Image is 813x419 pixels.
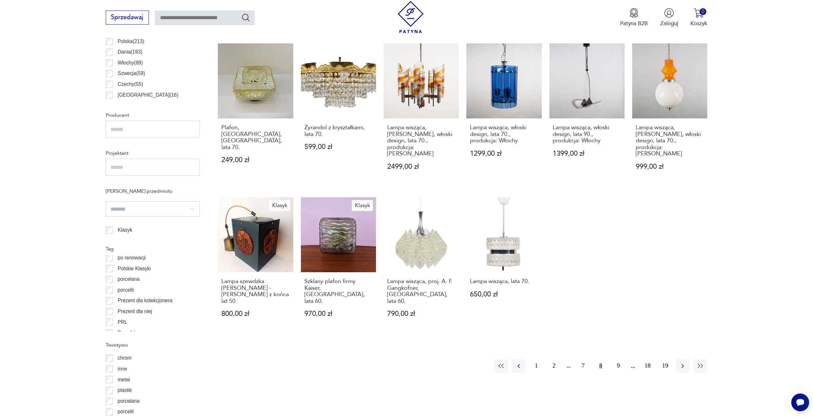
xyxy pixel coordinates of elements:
[118,254,146,262] p: po renowacji
[241,13,250,22] button: Szukaj
[118,386,132,394] p: plastik
[387,311,456,317] p: 790,00 zł
[387,278,456,304] h3: Lampa wisząca, proj. A. F. Gangkofner, [GEOGRAPHIC_DATA], lata 60.
[304,311,373,317] p: 970,00 zł
[636,124,704,157] h3: Lampa wisząca, [PERSON_NAME], włoski design, lata 70., produkcja: [PERSON_NAME]
[700,8,706,15] div: 0
[304,278,373,304] h3: Szklany plafon firmy Kaiser, [GEOGRAPHIC_DATA], lata 60.
[304,124,373,138] h3: Żyrandol z kryształkami, lata 70.
[547,359,561,373] button: 2
[221,124,290,151] h3: Plafon, [GEOGRAPHIC_DATA], [GEOGRAPHIC_DATA], lata 70.
[529,359,543,373] button: 1
[658,359,672,373] button: 19
[660,8,678,27] button: Zaloguj
[118,318,127,326] p: PRL
[118,307,152,316] p: Prezent dla niej
[221,278,290,304] h3: Lampa szewdzka [PERSON_NAME] - [PERSON_NAME] z końca lat 50.
[387,124,456,157] h3: Lampa wisząca, [PERSON_NAME], włoski design, lata 70., produkcja: [PERSON_NAME]
[118,408,134,416] p: porcelit
[118,265,151,273] p: Polskie Klasyki
[660,20,678,27] p: Zaloguj
[466,43,541,185] a: Lampa wisząca, włoski design, lata 70., produkcja: WłochyLampa wisząca, włoski design, lata 70., ...
[118,37,144,46] p: Polska ( 213 )
[118,296,172,305] p: Prezent dla kolekcjonera
[632,43,707,185] a: Lampa wisząca, szkło Murano, włoski design, lata 70., produkcja: MazzegaLampa wisząca, [PERSON_NA...
[118,101,178,110] p: [GEOGRAPHIC_DATA] ( 15 )
[384,197,459,332] a: Lampa wisząca, proj. A. F. Gangkofner, Niemcy, lata 60.Lampa wisząca, proj. A. F. Gangkofner, [GE...
[118,80,143,88] p: Czechy ( 55 )
[106,149,200,157] p: Projektant
[470,291,538,298] p: 650,00 zł
[690,8,707,27] button: 0Koszyk
[594,359,608,373] button: 8
[118,69,145,78] p: Szwecja ( 59 )
[470,278,538,285] h3: Lampa wisząca, lata 70.
[791,393,809,411] iframe: Smartsupp widget button
[629,8,639,18] img: Ikona medalu
[611,359,625,373] button: 9
[106,15,149,20] a: Sprzedawaj
[118,226,132,234] p: Klasyk
[690,20,707,27] p: Koszyk
[118,59,143,67] p: Włochy ( 89 )
[118,397,140,405] p: porcelana
[395,1,427,33] img: Patyna - sklep z meblami i dekoracjami vintage
[636,163,704,170] p: 999,00 zł
[118,286,134,294] p: porcelit
[118,376,130,384] p: metal
[387,163,456,170] p: 2499,00 zł
[106,245,200,253] p: Tag
[576,359,590,373] button: 7
[553,150,621,157] p: 1399,00 zł
[118,329,139,337] p: Pruszków
[304,144,373,150] p: 599,00 zł
[553,124,621,144] h3: Lampa wisząca, włoski design, lata 90., produkcja: Włochy
[620,20,648,27] p: Patyna B2B
[640,359,654,373] button: 18
[106,341,200,349] p: Tworzywo
[118,275,140,283] p: porcelana
[384,43,459,185] a: Lampa wisząca, szkło Murano, włoski design, lata 70., produkcja: WłochyLampa wisząca, [PERSON_NAM...
[470,150,538,157] p: 1299,00 zł
[106,187,200,195] p: [PERSON_NAME] przedmiotu
[470,124,538,144] h3: Lampa wisząca, włoski design, lata 70., produkcja: Włochy
[466,197,541,332] a: Lampa wisząca, lata 70.Lampa wisząca, lata 70.650,00 zł
[620,8,648,27] a: Ikona medaluPatyna B2B
[301,197,376,332] a: KlasykSzklany plafon firmy Kaiser, Niemcy, lata 60.Szklany plafon firmy Kaiser, [GEOGRAPHIC_DATA]...
[694,8,704,18] img: Ikona koszyka
[118,354,131,362] p: chrom
[106,111,200,119] p: Producent
[106,11,149,25] button: Sprzedawaj
[549,43,625,185] a: Lampa wisząca, włoski design, lata 90., produkcja: WłochyLampa wisząca, włoski design, lata 90., ...
[620,8,648,27] button: Patyna B2B
[218,43,293,185] a: Plafon, kinkiet, Niemcy, lata 70.Plafon, [GEOGRAPHIC_DATA], [GEOGRAPHIC_DATA], lata 70.249,00 zł
[118,91,178,99] p: [GEOGRAPHIC_DATA] ( 16 )
[221,157,290,163] p: 249,00 zł
[664,8,674,18] img: Ikonka użytkownika
[221,311,290,317] p: 800,00 zł
[118,365,127,373] p: inne
[301,43,376,185] a: Żyrandol z kryształkami, lata 70.Żyrandol z kryształkami, lata 70.599,00 zł
[118,48,142,56] p: Dania ( 193 )
[218,197,293,332] a: KlasykLampa szewdzka Erik Hoglund - Einar Backstrom z końca lat 50.Lampa szewdzka [PERSON_NAME] -...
